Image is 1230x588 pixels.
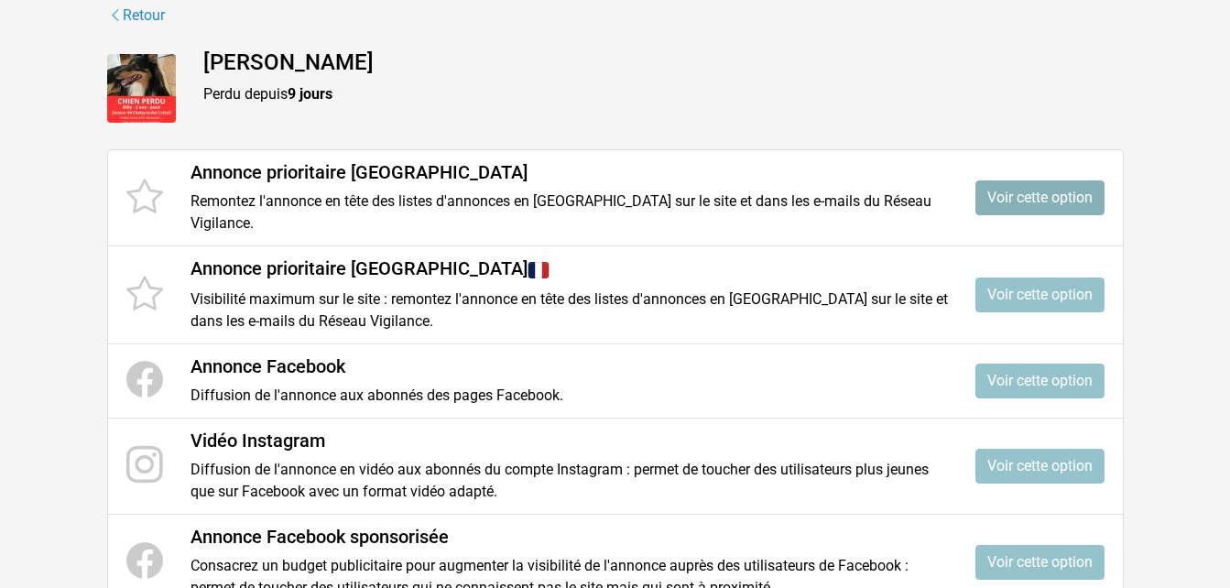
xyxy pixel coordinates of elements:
a: Voir cette option [975,180,1105,215]
a: Voir cette option [975,364,1105,398]
h4: Vidéo Instagram [190,430,948,452]
h4: [PERSON_NAME] [203,49,1124,76]
h4: Annonce prioritaire [GEOGRAPHIC_DATA] [190,257,948,281]
h4: Annonce Facebook [190,355,948,377]
h4: Annonce Facebook sponsorisée [190,526,948,548]
a: Voir cette option [975,449,1105,484]
p: Diffusion de l'annonce en vidéo aux abonnés du compte Instagram : permet de toucher des utilisate... [190,459,948,503]
h4: Annonce prioritaire [GEOGRAPHIC_DATA] [190,161,948,183]
a: Voir cette option [975,545,1105,580]
img: France [528,259,550,281]
p: Diffusion de l'annonce aux abonnés des pages Facebook. [190,385,948,407]
p: Visibilité maximum sur le site : remontez l'annonce en tête des listes d'annonces en [GEOGRAPHIC_... [190,289,948,332]
p: Perdu depuis [203,83,1124,105]
a: Voir cette option [975,278,1105,312]
a: Retour [107,4,166,27]
p: Remontez l'annonce en tête des listes d'annonces en [GEOGRAPHIC_DATA] sur le site et dans les e-m... [190,191,948,234]
strong: 9 jours [288,85,332,103]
